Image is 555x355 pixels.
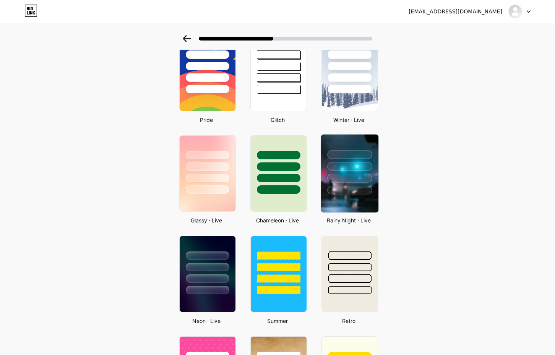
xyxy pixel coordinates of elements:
div: Glassy · Live [177,216,236,224]
div: Rainy Night · Live [319,216,378,224]
div: Chameleon · Live [248,216,307,224]
div: Neon · Live [177,317,236,325]
img: Dewa136 Slot [508,4,523,19]
div: Glitch [248,116,307,124]
div: [EMAIL_ADDRESS][DOMAIN_NAME] [409,8,502,16]
div: Summer [248,317,307,325]
div: Retro [319,317,378,325]
img: rainy_night.jpg [321,135,378,212]
div: Pride [177,116,236,124]
div: Winter · Live [319,116,378,124]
